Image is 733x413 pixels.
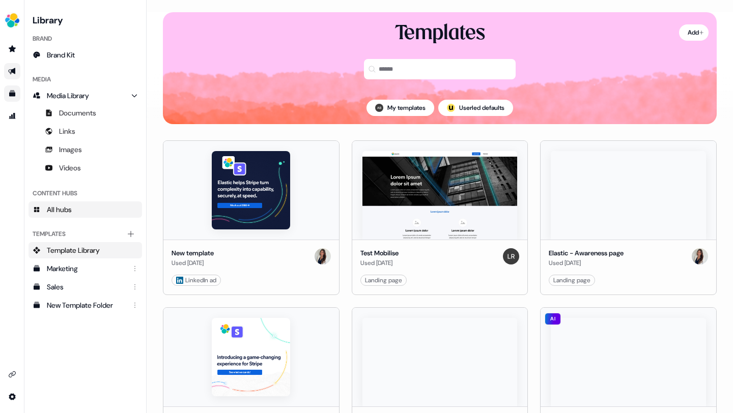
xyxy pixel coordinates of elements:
[4,85,20,102] a: Go to templates
[212,151,290,229] img: New template
[679,24,709,41] button: Add
[29,160,142,176] a: Videos
[549,258,624,268] div: Used [DATE]
[29,71,142,87] div: Media
[29,87,142,104] a: Media Library
[59,163,81,173] span: Videos
[172,258,214,268] div: Used [DATE]
[29,31,142,47] div: Brand
[4,108,20,124] a: Go to attribution
[352,140,528,295] button: Test MobiliseTest MobiliseUsed [DATE]LeelanandaLanding page
[29,260,142,277] a: Marketing
[29,242,142,258] a: Template Library
[447,104,455,112] div: ;
[29,201,142,218] a: All hubs
[29,12,142,26] h3: Library
[545,313,561,325] div: AI
[540,140,717,295] button: Elastic - Awareness pageElastic - Awareness pageUsed [DATE]KellyLanding page
[365,275,402,285] div: Landing page
[29,226,142,242] div: Templates
[360,248,399,258] div: Test Mobilise
[551,151,706,240] img: Elastic - Awareness page
[395,20,485,47] div: Templates
[29,297,142,313] a: New Template Folder
[47,91,89,101] span: Media Library
[47,245,100,255] span: Template Library
[59,144,82,155] span: Images
[29,141,142,158] a: Images
[47,204,72,215] span: All hubs
[315,248,331,264] img: Kelly
[172,248,214,258] div: New template
[4,366,20,382] a: Go to integrations
[59,108,96,118] span: Documents
[366,100,434,116] button: My templates
[47,300,126,310] div: New Template Folder
[212,318,290,396] img: MOD DSEI campaign Banner 2 - white
[503,248,519,264] img: Leelananda
[553,275,590,285] div: Landing page
[362,151,518,240] img: Test Mobilise
[176,275,216,285] div: LinkedIn ad
[360,258,399,268] div: Used [DATE]
[47,282,126,292] div: Sales
[59,126,75,136] span: Links
[4,389,20,405] a: Go to integrations
[29,105,142,121] a: Documents
[447,104,455,112] img: userled logo
[47,50,75,60] span: Brand Kit
[29,185,142,201] div: Content Hubs
[29,279,142,295] a: Sales
[362,318,518,406] img: Example
[4,41,20,57] a: Go to prospects
[163,140,340,295] button: New templateNew templateUsed [DATE]Kelly LinkedIn ad
[551,318,706,406] img: New template Copy
[29,123,142,139] a: Links
[4,63,20,79] a: Go to outbound experience
[549,248,624,258] div: Elastic - Awareness page
[29,47,142,63] a: Brand Kit
[692,248,708,264] img: Kelly
[375,104,383,112] img: Amy
[438,100,513,116] button: userled logo;Userled defaults
[47,263,126,274] div: Marketing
